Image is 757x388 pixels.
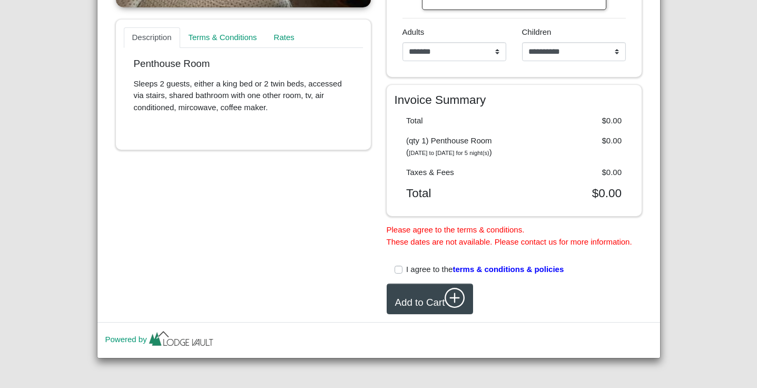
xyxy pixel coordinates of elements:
div: Total [398,186,514,200]
li: These dates are not available. Please contact us for more information. [387,236,642,248]
p: Sleeps 2 guests, either a king bed or 2 twin beds, accessed via stairs, shared bathroom with one ... [134,78,353,114]
a: Description [124,27,180,48]
span: Adults [402,27,425,36]
a: Powered by [105,335,215,344]
a: Rates [266,27,303,48]
label: I agree to the [406,264,564,276]
i: [DATE] to [DATE] for 5 night(s) [409,150,489,156]
div: Taxes & Fees [398,167,514,179]
button: Add to Cartplus circle [387,284,473,315]
span: terms & conditions & policies [453,265,564,274]
div: $0.00 [514,135,630,159]
div: $0.00 [514,186,630,200]
div: $0.00 [514,115,630,127]
div: $0.00 [514,167,630,179]
div: (qty 1) Penthouse Room ( ) [398,135,514,159]
li: Please agree to the terms & conditions. [387,224,642,236]
p: Penthouse Room [134,58,353,70]
a: Terms & Conditions [180,27,266,48]
svg: plus circle [445,288,465,308]
img: lv-small.ca335149.png [147,328,215,352]
span: Children [522,27,552,36]
h4: Invoice Summary [395,93,634,107]
div: Total [398,115,514,127]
